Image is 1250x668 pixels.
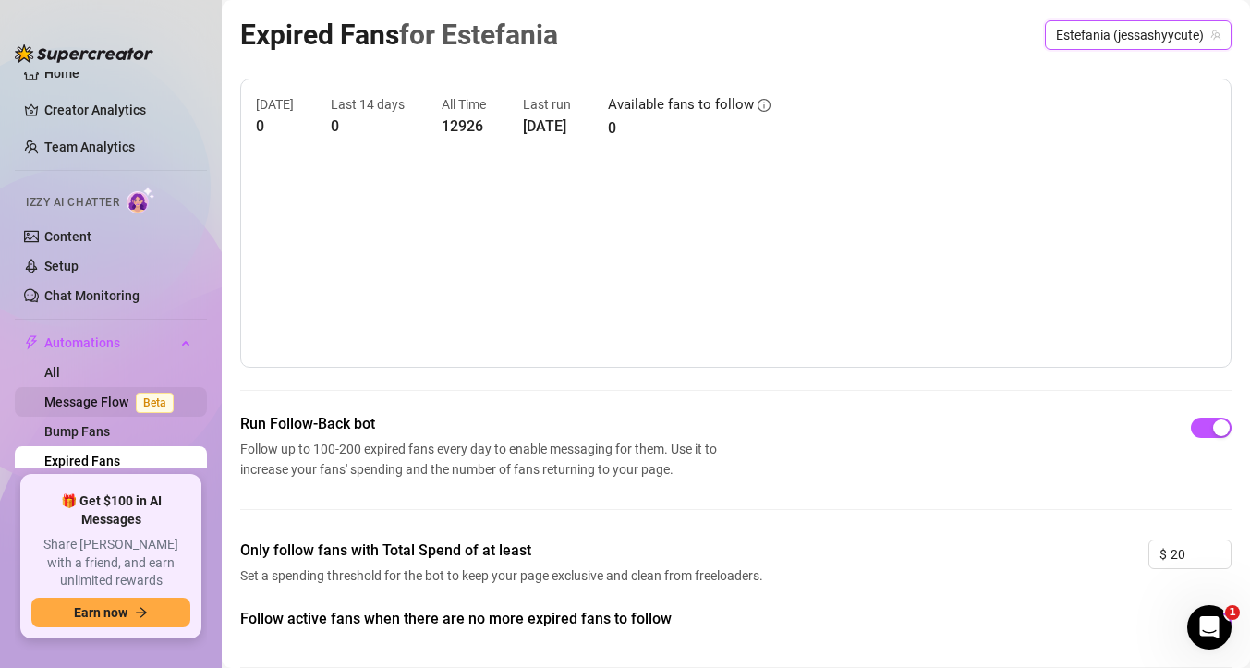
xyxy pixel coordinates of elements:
span: 🎁 Get $100 in AI Messages [31,492,190,528]
span: thunderbolt [24,335,39,350]
a: Chat Monitoring [44,288,140,303]
span: info-circle [758,99,771,112]
span: Beta [136,393,174,413]
article: [DATE] [256,94,294,115]
a: Bump Fans [44,424,110,439]
a: Home [44,66,79,80]
img: AI Chatter [127,187,155,213]
a: Expired Fans [44,454,120,468]
article: 0 [608,116,771,140]
span: Estefania (jessashyycute) [1056,21,1220,49]
span: Follow active fans when there are no more expired fans to follow [240,608,769,630]
article: Last 14 days [331,94,405,115]
span: Earn now [74,605,127,620]
a: Message FlowBeta [44,395,181,409]
article: 0 [256,115,294,138]
article: All Time [442,94,486,115]
article: 0 [331,115,405,138]
article: Available fans to follow [608,94,754,116]
span: for Estefania [399,18,558,51]
button: Earn nowarrow-right [31,598,190,627]
span: 1 [1225,605,1240,620]
img: logo-BBDzfeDw.svg [15,44,153,63]
span: Set a spending threshold for the bot to keep your page exclusive and clean from freeloaders. [240,565,769,586]
article: [DATE] [523,115,571,138]
a: Creator Analytics [44,95,192,125]
span: team [1210,30,1221,41]
input: 0.00 [1171,540,1231,568]
span: Follow up to 100-200 expired fans every day to enable messaging for them. Use it to increase your... [240,439,724,480]
span: Only follow fans with Total Spend of at least [240,540,769,562]
span: Share [PERSON_NAME] with a friend, and earn unlimited rewards [31,536,190,590]
span: Izzy AI Chatter [26,194,119,212]
a: Content [44,229,91,244]
article: 12926 [442,115,486,138]
article: Expired Fans [240,13,558,56]
a: Team Analytics [44,140,135,154]
span: arrow-right [135,606,148,619]
article: Last run [523,94,571,115]
span: Automations [44,328,176,358]
span: Run Follow-Back bot [240,413,724,435]
a: Setup [44,259,79,273]
a: All [44,365,60,380]
iframe: Intercom live chat [1187,605,1232,650]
